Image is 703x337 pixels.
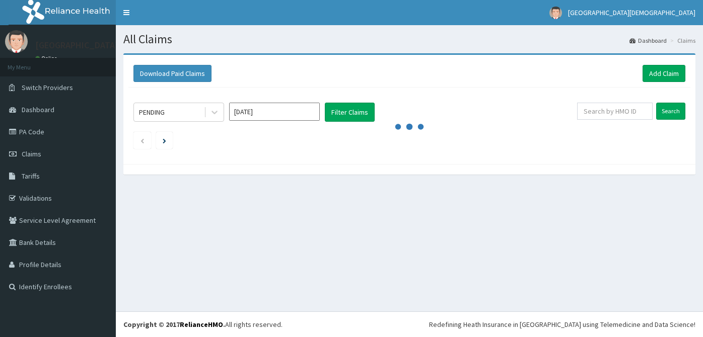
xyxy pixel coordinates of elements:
div: PENDING [139,107,165,117]
a: Add Claim [643,65,685,82]
input: Search by HMO ID [577,103,653,120]
a: Dashboard [629,36,667,45]
button: Filter Claims [325,103,375,122]
strong: Copyright © 2017 . [123,320,225,329]
svg: audio-loading [394,112,425,142]
span: Claims [22,149,41,158]
span: Dashboard [22,105,54,114]
input: Select Month and Year [229,103,320,121]
li: Claims [668,36,695,45]
img: User Image [549,7,562,19]
span: Tariffs [22,172,40,181]
footer: All rights reserved. [116,311,703,337]
img: User Image [5,30,28,53]
a: Next page [163,136,166,145]
a: RelianceHMO [180,320,223,329]
a: Online [35,55,59,62]
span: Switch Providers [22,83,73,92]
div: Redefining Heath Insurance in [GEOGRAPHIC_DATA] using Telemedicine and Data Science! [429,319,695,329]
input: Search [656,103,685,120]
a: Previous page [140,136,145,145]
button: Download Paid Claims [133,65,212,82]
span: [GEOGRAPHIC_DATA][DEMOGRAPHIC_DATA] [568,8,695,17]
h1: All Claims [123,33,695,46]
p: [GEOGRAPHIC_DATA][DEMOGRAPHIC_DATA] [35,41,207,50]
